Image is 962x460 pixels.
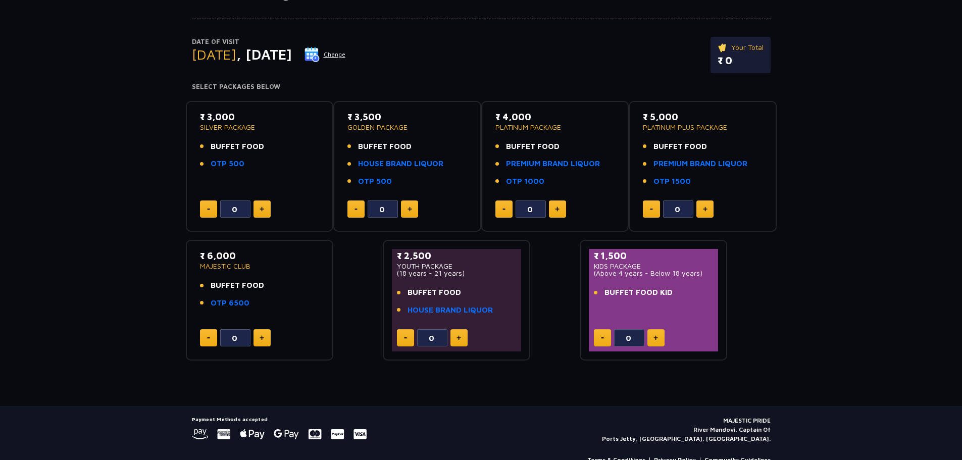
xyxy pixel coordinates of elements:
[358,176,392,187] a: OTP 500
[200,124,320,131] p: SILVER PACKAGE
[200,249,320,263] p: ₹ 6,000
[355,209,358,210] img: minus
[594,270,714,277] p: (Above 4 years - Below 18 years)
[555,207,560,212] img: plus
[358,141,412,152] span: BUFFET FOOD
[397,263,517,270] p: YOUTH PACKAGE
[211,141,264,152] span: BUFFET FOOD
[408,207,412,212] img: plus
[594,263,714,270] p: KIDS PACKAGE
[602,416,771,443] p: MAJESTIC PRIDE River Mandovi, Captain Of Ports Jetty, [GEOGRAPHIC_DATA], [GEOGRAPHIC_DATA].
[604,287,673,298] span: BUFFET FOOD KID
[207,337,210,339] img: minus
[260,207,264,212] img: plus
[397,249,517,263] p: ₹ 2,500
[506,141,560,152] span: BUFFET FOOD
[397,270,517,277] p: (18 years - 21 years)
[347,110,467,124] p: ₹ 3,500
[495,124,615,131] p: PLATINUM PACKAGE
[653,158,747,170] a: PREMIUM BRAND LIQUOR
[211,158,244,170] a: OTP 500
[236,46,292,63] span: , [DATE]
[643,110,763,124] p: ₹ 5,000
[718,42,764,53] p: Your Total
[703,207,707,212] img: plus
[506,158,600,170] a: PREMIUM BRAND LIQUOR
[207,209,210,210] img: minus
[653,335,658,340] img: plus
[457,335,461,340] img: plus
[404,337,407,339] img: minus
[192,416,367,422] h5: Payment Methods accepted
[601,337,604,339] img: minus
[718,42,728,53] img: ticket
[650,209,653,210] img: minus
[408,304,493,316] a: HOUSE BRAND LIQUOR
[495,110,615,124] p: ₹ 4,000
[211,280,264,291] span: BUFFET FOOD
[192,37,346,47] p: Date of Visit
[200,263,320,270] p: MAJESTIC CLUB
[260,335,264,340] img: plus
[200,110,320,124] p: ₹ 3,000
[358,158,443,170] a: HOUSE BRAND LIQUOR
[506,176,544,187] a: OTP 1000
[211,297,249,309] a: OTP 6500
[347,124,467,131] p: GOLDEN PACKAGE
[408,287,461,298] span: BUFFET FOOD
[653,141,707,152] span: BUFFET FOOD
[304,46,346,63] button: Change
[718,53,764,68] p: ₹ 0
[653,176,691,187] a: OTP 1500
[594,249,714,263] p: ₹ 1,500
[643,124,763,131] p: PLATINUM PLUS PACKAGE
[502,209,505,210] img: minus
[192,46,236,63] span: [DATE]
[192,83,771,91] h4: Select Packages Below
